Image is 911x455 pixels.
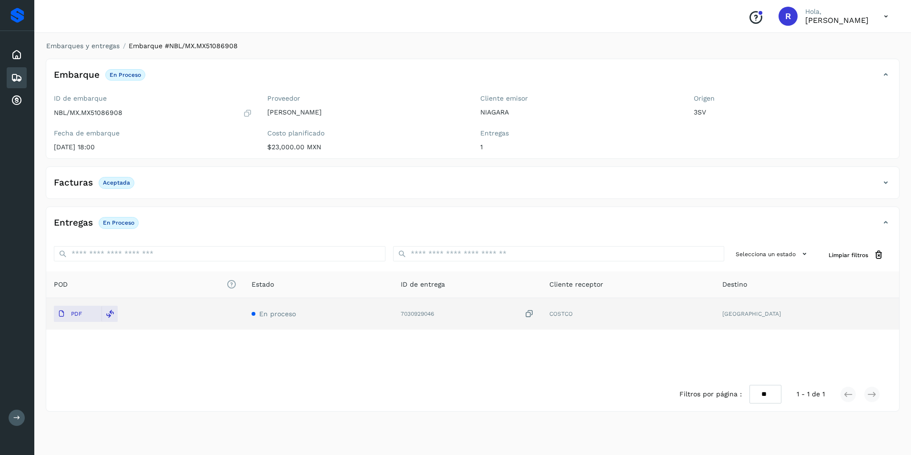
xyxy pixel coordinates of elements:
[7,44,27,65] div: Inicio
[54,279,236,290] span: POD
[46,67,899,91] div: EmbarqueEn proceso
[679,389,742,399] span: Filtros por página :
[480,108,678,116] p: NIAGARA
[7,67,27,88] div: Embarques
[722,279,747,290] span: Destino
[7,90,27,111] div: Cuentas por cobrar
[54,217,93,228] h4: Entregas
[103,219,134,226] p: En proceso
[549,279,603,290] span: Cliente receptor
[71,310,82,317] p: PDF
[480,94,678,103] label: Cliente emisor
[797,389,825,399] span: 1 - 1 de 1
[129,42,238,50] span: Embarque #NBL/MX.MX51086908
[54,143,252,151] p: [DATE] 18:00
[401,279,445,290] span: ID de entrega
[110,72,141,78] p: En proceso
[103,179,130,186] p: Aceptada
[732,246,813,262] button: Selecciona un estado
[267,143,466,151] p: $23,000.00 MXN
[542,298,715,330] td: COSTCO
[829,251,868,259] span: Limpiar filtros
[46,215,899,238] div: EntregasEn proceso
[54,129,252,137] label: Fecha de embarque
[54,70,100,81] h4: Embarque
[46,175,899,198] div: FacturasAceptada
[267,108,466,116] p: [PERSON_NAME]
[54,94,252,103] label: ID de embarque
[694,94,892,103] label: Origen
[715,298,900,330] td: [GEOGRAPHIC_DATA]
[821,246,891,264] button: Limpiar filtros
[101,306,118,322] div: Reemplazar POD
[267,129,466,137] label: Costo planificado
[54,306,101,322] button: PDF
[46,42,120,50] a: Embarques y entregas
[805,16,869,25] p: Ricardo_Cvz
[480,129,678,137] label: Entregas
[267,94,466,103] label: Proveedor
[259,310,296,318] span: En proceso
[480,143,678,151] p: 1
[401,309,535,319] div: 7030929046
[252,279,274,290] span: Estado
[54,109,122,117] p: NBL/MX.MX51086908
[46,41,900,51] nav: breadcrumb
[694,108,892,116] p: 3SV
[54,177,93,188] h4: Facturas
[805,8,869,16] p: Hola,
